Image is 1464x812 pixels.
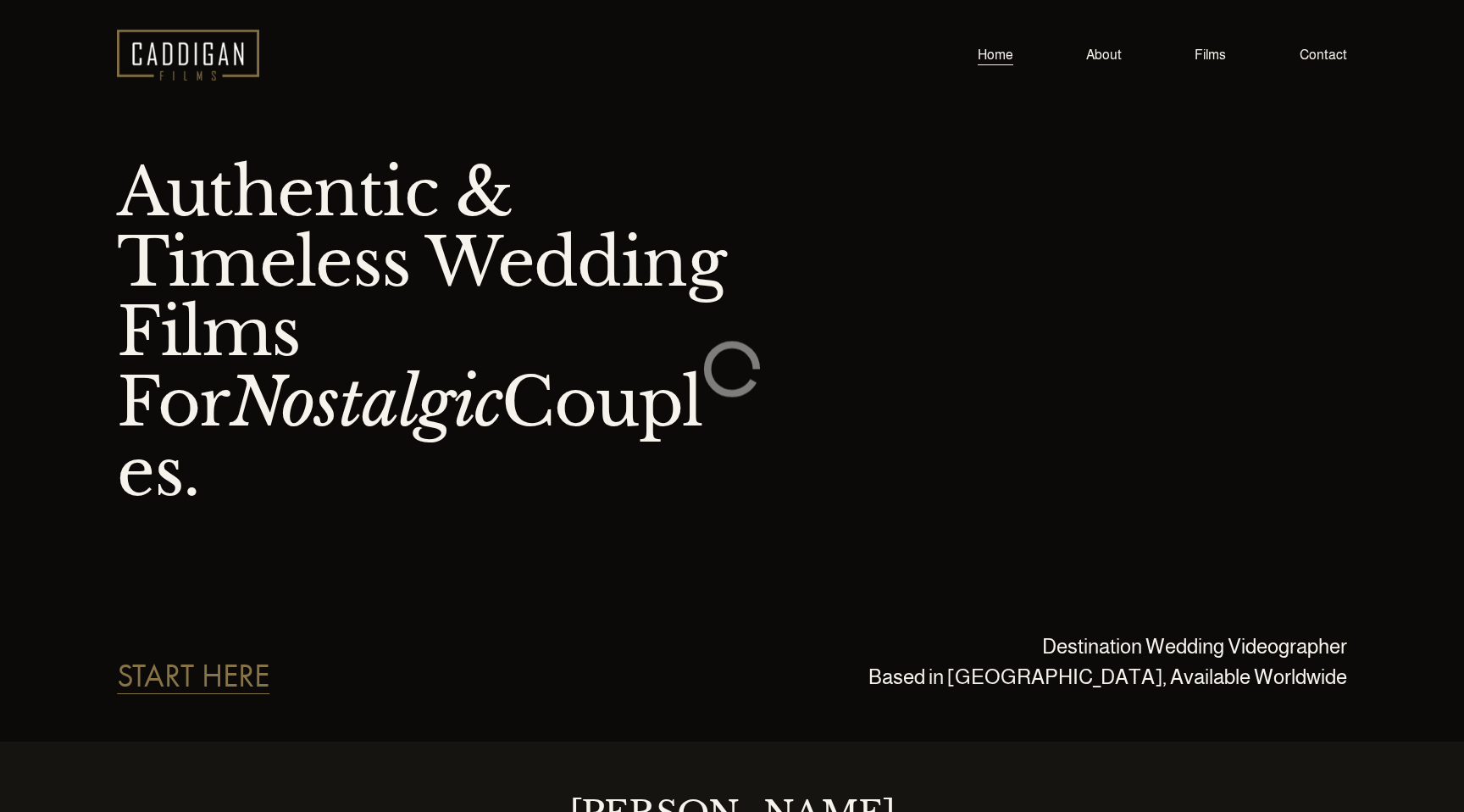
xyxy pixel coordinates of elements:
a: START HERE [117,660,269,692]
em: Nostalgic [230,361,502,443]
p: Destination Wedding Videographer Based in [GEOGRAPHIC_DATA], Available Worldwide [732,631,1347,693]
a: Films [1195,43,1226,66]
a: Contact [1300,43,1347,66]
img: Caddigan Films [117,30,258,81]
h1: Authentic & Timeless Wedding Films For Couples. [117,158,732,508]
a: About [1086,43,1122,66]
a: Home [978,43,1013,66]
